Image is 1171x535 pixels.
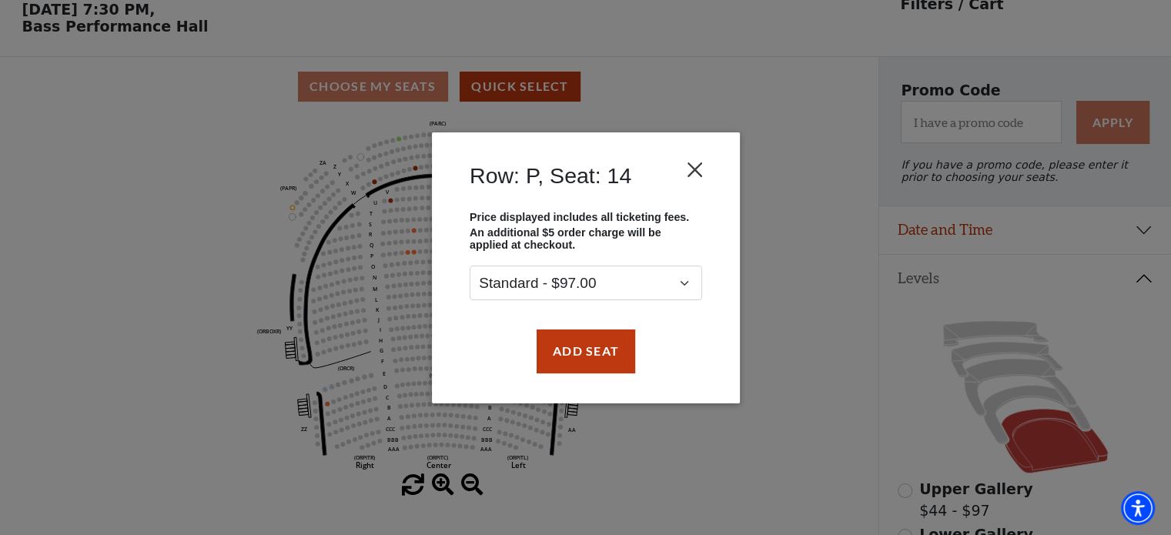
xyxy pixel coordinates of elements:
p: Price displayed includes all ticketing fees. [470,210,702,222]
p: An additional $5 order charge will be applied at checkout. [470,226,702,251]
h4: Row: P, Seat: 14 [470,162,631,189]
div: Accessibility Menu [1121,491,1155,525]
button: Add Seat [536,329,634,373]
button: Close [680,155,709,184]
